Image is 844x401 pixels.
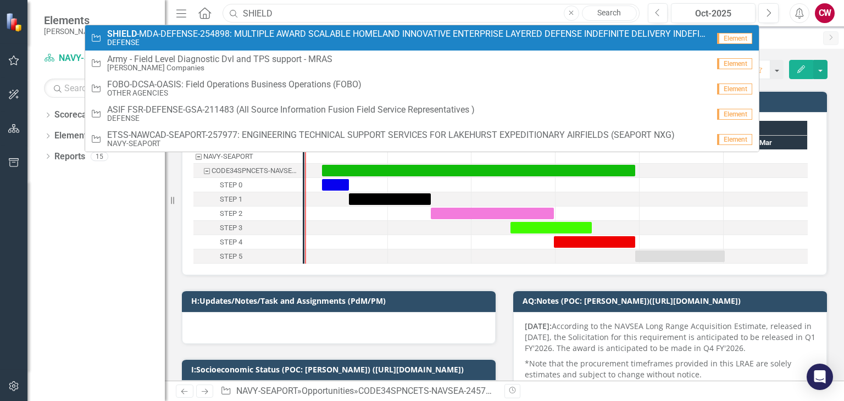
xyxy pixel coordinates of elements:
[193,192,303,207] div: Task: Start date: 2025-10-17 End date: 2025-11-16
[510,222,592,233] div: Task: Start date: 2025-12-15 End date: 2026-01-14
[107,114,475,122] small: DEFENSE
[220,221,242,235] div: STEP 3
[523,297,821,305] h3: AQ:Notes (POC: [PERSON_NAME])([URL][DOMAIN_NAME])
[193,149,303,164] div: Task: NAVY-SEAPORT Start date: 2025-10-07 End date: 2025-10-08
[582,5,637,21] a: Search
[85,126,759,152] a: ETSS-NAWCAD-SEAPORT-257977: ENGINEERING TECHNICAL SUPPORT SERVICES FOR LAKEHURST EXPEDITIONARY AI...
[717,134,752,145] span: Element
[236,386,297,396] a: NAVY-SEAPORT
[193,207,303,221] div: STEP 2
[91,152,108,161] div: 15
[193,178,303,192] div: Task: Start date: 2025-10-07 End date: 2025-10-17
[807,364,833,390] div: Open Intercom Messenger
[191,365,490,374] h3: I:Socioeconomic Status (POC: [PERSON_NAME]) ([URL][DOMAIN_NAME])
[44,14,141,27] span: Elements
[671,3,756,23] button: Oct-2025
[193,221,303,235] div: STEP 3
[675,7,752,20] div: Oct-2025
[107,29,709,39] span: -MDA-DEFENSE-254898: MULTIPLE AWARD SCALABLE HOMELAND INNOVATIVE ENTERPRISE LAYERED DEFENSE INDEF...
[107,38,709,47] small: DEFENSE
[107,80,362,90] span: FOBO-DCSA-OASIS: Field Operations Business Operations (FOBO)
[302,386,354,396] a: Opportunities
[724,136,808,150] div: Mar
[107,130,675,140] span: ETSS-NAWCAD-SEAPORT-257977: ENGINEERING TECHNICAL SUPPORT SERVICES FOR LAKEHURST EXPEDITIONARY AI...
[220,249,242,264] div: STEP 5
[717,58,752,69] span: Element
[525,356,815,382] p: *Note that the procurement timeframes provided in this LRAE are solely estimates and subject to c...
[193,221,303,235] div: Task: Start date: 2025-12-15 End date: 2026-01-14
[717,109,752,120] span: Element
[635,250,725,262] div: Task: Start date: 2026-01-30 End date: 2026-03-01
[193,149,303,164] div: NAVY-SEAPORT
[54,130,91,142] a: Elements
[85,76,759,101] a: FOBO-DCSA-OASIS: Field Operations Business Operations (FOBO)OTHER AGENCIESElement
[815,3,835,23] button: CW
[349,193,431,205] div: Task: Start date: 2025-10-17 End date: 2025-11-16
[212,164,299,178] div: CODE34SPNCETS-NAVSEA-245700: CODE 34 SERVICES PROCUREMENT NUWCDIVNPT COMMUNICATIONS ENGINEERING T...
[203,149,253,164] div: NAVY-SEAPORT
[54,151,85,163] a: Reports
[220,178,242,192] div: STEP 0
[107,54,332,64] span: Army - Field Level Diagnostic Dvl and TPS support - MRAS
[193,249,303,264] div: STEP 5
[431,208,554,219] div: Task: Start date: 2025-11-16 End date: 2025-12-31
[717,83,752,94] span: Element
[193,192,303,207] div: STEP 1
[223,4,639,23] input: Search ClearPoint...
[191,297,490,305] h3: H:Updates/Notes/Task and Assignments (PdM/PM)
[85,25,759,51] a: -MDA-DEFENSE-254898: MULTIPLE AWARD SCALABLE HOMELAND INNOVATIVE ENTERPRISE LAYERED DEFENSE INDEF...
[107,64,332,72] small: [PERSON_NAME] Companies
[193,164,303,178] div: CODE34SPNCETS-NAVSEA-245700: CODE 34 SERVICES PROCUREMENT NUWCDIVNPT COMMUNICATIONS ENGINEERING T...
[107,140,675,148] small: NAVY-SEAPORT
[525,321,552,331] strong: [DATE]:
[322,165,635,176] div: Task: Start date: 2025-10-07 End date: 2026-01-30
[193,235,303,249] div: STEP 4
[220,385,496,398] div: » »
[193,164,303,178] div: Task: Start date: 2025-10-07 End date: 2026-01-30
[193,207,303,221] div: Task: Start date: 2025-11-16 End date: 2025-12-31
[220,235,242,249] div: STEP 4
[5,12,25,31] img: ClearPoint Strategy
[107,89,362,97] small: OTHER AGENCIES
[44,79,154,98] input: Search Below...
[220,207,242,221] div: STEP 2
[85,101,759,126] a: ASIF FSR-DEFENSE-GSA-211483 (All Source Information Fusion Field Service Representatives )DEFENSE...
[717,33,752,44] span: Element
[322,179,349,191] div: Task: Start date: 2025-10-07 End date: 2025-10-17
[193,249,303,264] div: Task: Start date: 2026-01-30 End date: 2026-03-01
[554,236,635,248] div: Task: Start date: 2025-12-31 End date: 2026-01-30
[85,51,759,76] a: Army - Field Level Diagnostic Dvl and TPS support - MRAS[PERSON_NAME] CompaniesElement
[193,235,303,249] div: Task: Start date: 2025-12-31 End date: 2026-01-30
[220,192,242,207] div: STEP 1
[44,27,141,36] small: [PERSON_NAME] Companies
[107,105,475,115] span: ASIF FSR-DEFENSE-GSA-211483 (All Source Information Fusion Field Service Representatives )
[54,109,99,121] a: Scorecards
[193,178,303,192] div: STEP 0
[44,52,154,65] a: NAVY-SEAPORT
[525,321,815,356] p: According to the NAVSEA Long Range Acquisition Estimate, released in [DATE], the Solicitation for...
